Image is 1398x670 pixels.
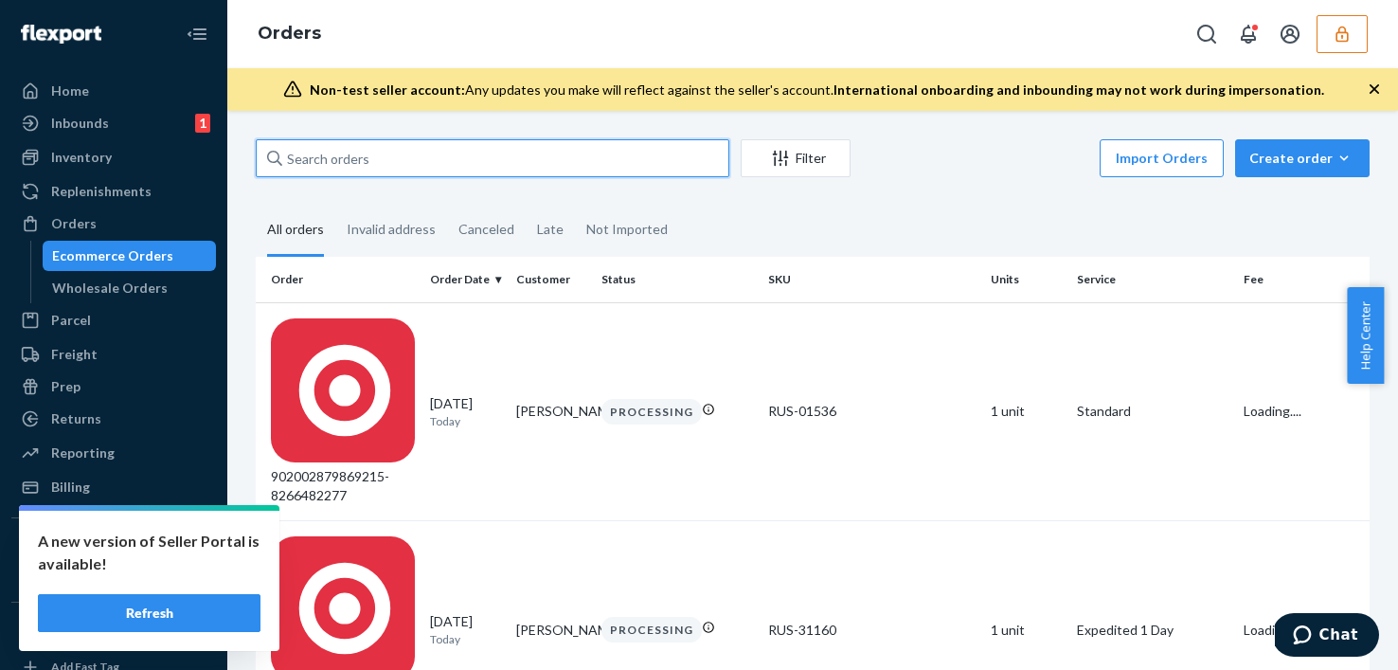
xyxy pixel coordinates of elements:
[38,594,260,632] button: Refresh
[11,404,216,434] a: Returns
[430,612,500,647] div: [DATE]
[51,81,89,100] div: Home
[1077,621,1228,640] p: Expedited 1 Day
[11,438,216,468] a: Reporting
[11,208,216,239] a: Orders
[1235,139,1370,177] button: Create order
[347,205,436,254] div: Invalid address
[310,81,1324,100] div: Any updates you make will reflect against the seller's account.
[1236,302,1370,520] td: Loading....
[258,23,321,44] a: Orders
[43,241,217,271] a: Ecommerce Orders
[1275,613,1379,661] iframe: Opens a widget where you can chat to one of our agents
[537,205,564,254] div: Late
[256,139,729,177] input: Search orders
[51,409,101,428] div: Returns
[833,81,1324,98] span: International onboarding and inbounding may not work during impersonation.
[1347,287,1384,384] button: Help Center
[51,345,98,364] div: Freight
[1236,257,1370,302] th: Fee
[43,273,217,303] a: Wholesale Orders
[742,149,850,168] div: Filter
[601,399,702,425] div: PROCESSING
[430,394,500,429] div: [DATE]
[1069,257,1236,302] th: Service
[458,205,514,254] div: Canceled
[983,257,1068,302] th: Units
[601,617,702,643] div: PROCESSING
[768,621,976,640] div: RUS-31160
[310,81,465,98] span: Non-test seller account:
[11,108,216,138] a: Inbounds1
[768,402,976,421] div: RUS-01536
[11,76,216,106] a: Home
[1271,15,1309,53] button: Open account menu
[1077,402,1228,421] p: Standard
[51,311,91,330] div: Parcel
[741,139,851,177] button: Filter
[11,176,216,207] a: Replenishments
[430,631,500,647] p: Today
[11,472,216,502] a: Billing
[516,271,586,287] div: Customer
[983,302,1068,520] td: 1 unit
[1249,149,1355,168] div: Create order
[51,148,112,167] div: Inventory
[271,318,415,505] div: 902002879869215-8266482277
[51,444,115,462] div: Reporting
[51,182,152,201] div: Replenishments
[51,114,109,133] div: Inbounds
[422,257,508,302] th: Order Date
[761,257,983,302] th: SKU
[51,377,81,396] div: Prep
[178,15,216,53] button: Close Navigation
[1229,15,1267,53] button: Open notifications
[11,618,216,648] button: Fast Tags
[1188,15,1226,53] button: Open Search Box
[242,7,336,62] ol: breadcrumbs
[11,571,216,594] a: Add Integration
[267,205,324,257] div: All orders
[11,371,216,402] a: Prep
[51,478,90,497] div: Billing
[195,114,210,133] div: 1
[38,530,260,575] p: A new version of Seller Portal is available!
[586,205,668,254] div: Not Imported
[11,339,216,370] a: Freight
[52,246,173,265] div: Ecommerce Orders
[52,279,168,298] div: Wholesale Orders
[594,257,761,302] th: Status
[509,302,594,520] td: [PERSON_NAME]
[256,257,422,302] th: Order
[11,534,216,564] button: Integrations
[51,214,97,233] div: Orders
[21,25,101,44] img: Flexport logo
[430,413,500,429] p: Today
[11,142,216,172] a: Inventory
[1100,139,1224,177] button: Import Orders
[11,305,216,335] a: Parcel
